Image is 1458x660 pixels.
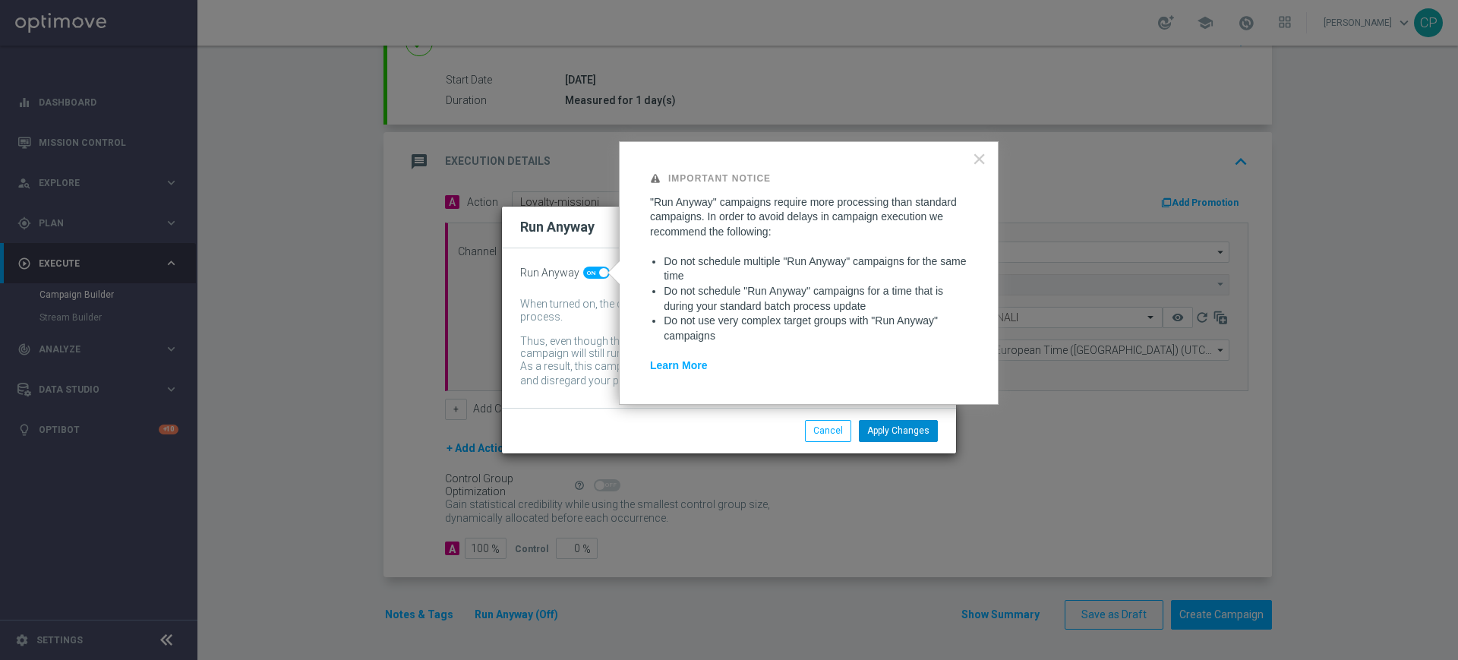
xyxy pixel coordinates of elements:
h2: Run Anyway [520,218,595,236]
li: Do not use very complex target groups with "Run Anyway" campaigns [664,314,967,343]
div: As a result, this campaign might include customers whose data has been changed and disregard your... [520,360,915,390]
button: Apply Changes [859,420,938,441]
button: Close [972,147,986,171]
button: Cancel [805,420,851,441]
li: Do not schedule multiple "Run Anyway" campaigns for the same time [664,254,967,284]
span: Run Anyway [520,267,579,279]
div: Thus, even though the batch-data process might not be complete by then, the campaign will still r... [520,335,915,361]
li: Do not schedule "Run Anyway" campaigns for a time that is during your standard batch process update [664,284,967,314]
div: When turned on, the campaign will be executed regardless of your site's batch-data process. [520,298,915,324]
a: Learn More [650,359,707,371]
p: "Run Anyway" campaigns require more processing than standard campaigns. In order to avoid delays ... [650,195,967,240]
strong: Important Notice [668,173,771,184]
